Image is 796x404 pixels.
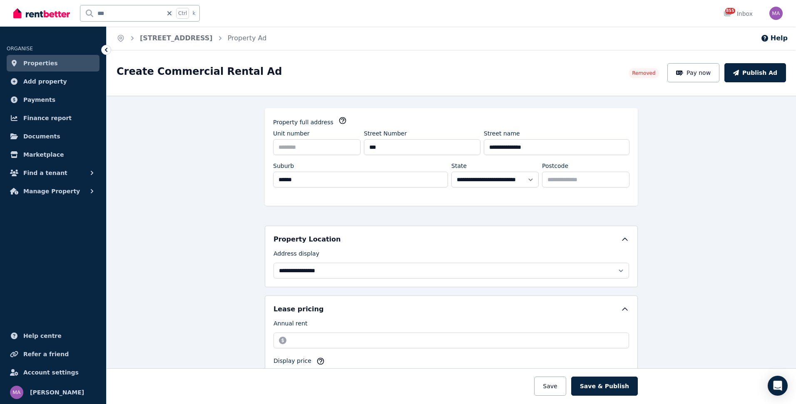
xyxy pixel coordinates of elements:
label: Display price [274,357,311,368]
a: Marketplace [7,146,99,163]
a: Add property [7,73,99,90]
nav: Breadcrumb [107,27,276,50]
a: Payments [7,91,99,108]
div: Open Intercom Messenger [768,376,788,396]
label: Suburb [273,162,294,170]
a: Refer a friend [7,346,99,362]
span: Removed [632,70,655,76]
span: Refer a friend [23,349,69,359]
a: Property Ad [228,34,267,42]
span: Documents [23,131,60,141]
div: Inbox [724,10,753,18]
img: RentBetter [13,7,70,20]
h5: Property Location [274,234,341,244]
span: k [192,10,195,17]
label: Postcode [542,162,568,170]
span: Find a tenant [23,168,67,178]
span: Manage Property [23,186,80,196]
label: State [451,162,467,170]
a: Help centre [7,328,99,344]
span: Account settings [23,367,79,377]
span: ORGANISE [7,46,33,52]
a: Properties [7,55,99,71]
span: 855 [725,8,735,14]
button: Pay now [667,63,720,82]
a: [STREET_ADDRESS] [140,34,213,42]
a: Finance report [7,110,99,126]
span: Marketplace [23,150,64,160]
label: Unit number [273,129,310,138]
img: Marc Angelone [10,386,23,399]
span: Payments [23,95,55,105]
button: Save [534,377,566,396]
span: Help centre [23,331,62,341]
h5: Lease pricing [274,304,323,314]
a: Documents [7,128,99,145]
img: Marc Angelone [769,7,783,20]
h1: Create Commercial Rental Ad [117,65,282,78]
label: Street Number [364,129,407,138]
span: [PERSON_NAME] [30,387,84,397]
button: Save & Publish [571,377,638,396]
label: Street name [484,129,520,138]
button: Find a tenant [7,165,99,181]
a: Account settings [7,364,99,381]
button: Manage Property [7,183,99,200]
button: Publish Ad [724,63,786,82]
label: Property full address [273,118,333,126]
label: Annual rent [274,319,308,331]
span: Finance report [23,113,72,123]
span: Add property [23,76,67,86]
span: Ctrl [176,8,189,19]
label: Address display [274,249,319,261]
span: Properties [23,58,58,68]
button: Help [761,33,788,43]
